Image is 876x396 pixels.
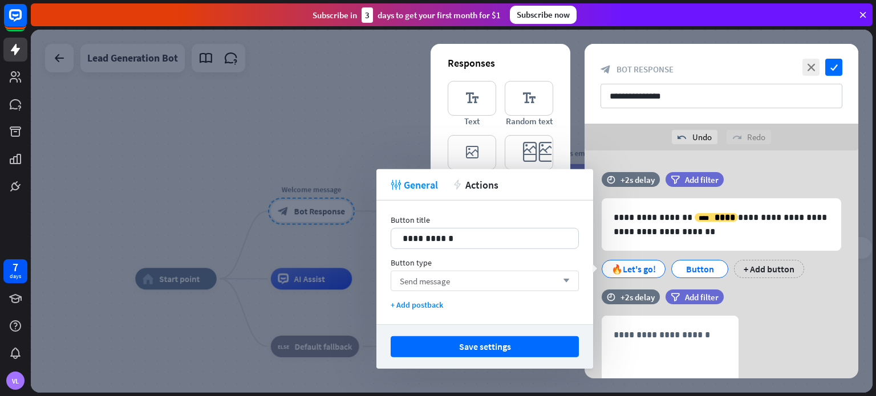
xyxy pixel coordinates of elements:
div: 3 [362,7,373,23]
span: Actions [465,178,498,191]
a: 7 days [3,259,27,283]
div: +2s delay [620,174,655,185]
div: Button [681,260,719,277]
i: undo [678,133,687,142]
div: 🔥Let's go! [611,260,656,277]
span: Bot Response [617,64,674,75]
i: close [802,59,820,76]
i: time [607,293,615,301]
i: time [607,175,615,183]
div: Button title [391,215,579,225]
div: +2s delay [620,292,655,303]
i: filter [671,175,680,184]
i: redo [732,133,741,142]
i: check [825,59,842,76]
span: Add filter [685,174,719,185]
div: Button type [391,258,579,268]
button: Open LiveChat chat widget [9,5,43,39]
span: Add filter [685,292,719,303]
div: Undo [672,130,717,144]
div: days [10,272,21,280]
span: Send message [400,275,450,286]
span: General [404,178,438,191]
div: VL [6,371,25,390]
i: action [452,179,463,190]
i: filter [671,293,680,301]
div: Redo [727,130,771,144]
i: tweak [391,179,401,190]
div: + Add button [734,260,804,278]
div: + Add postback [391,300,579,310]
i: block_bot_response [601,64,611,75]
div: 7 [13,262,18,272]
div: Subscribe in days to get your first month for $1 [313,7,501,23]
button: Save settings [391,336,579,357]
i: arrow_down [557,277,570,284]
div: Subscribe now [510,6,577,24]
